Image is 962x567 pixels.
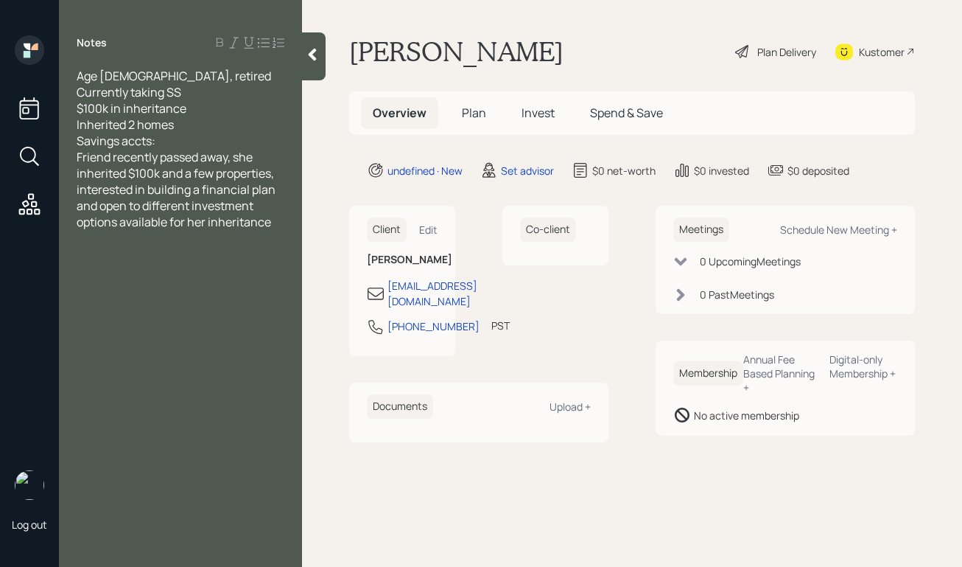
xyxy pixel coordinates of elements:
[77,35,107,50] label: Notes
[592,163,656,178] div: $0 net-worth
[829,352,897,380] div: Digital-only Membership +
[462,105,486,121] span: Plan
[520,218,576,242] h6: Co-client
[700,254,801,269] div: 0 Upcoming Meeting s
[501,163,554,178] div: Set advisor
[367,394,433,419] h6: Documents
[373,105,426,121] span: Overview
[673,361,743,386] h6: Membership
[694,408,799,423] div: No active membership
[491,318,510,333] div: PST
[780,223,897,237] div: Schedule New Meeting +
[787,163,849,178] div: $0 deposited
[757,44,816,60] div: Plan Delivery
[367,218,407,242] h6: Client
[387,163,463,178] div: undefined · New
[387,319,480,334] div: [PHONE_NUMBER]
[77,149,278,230] span: Friend recently passed away, she inherited $100k and a few properties, interested in building a f...
[590,105,663,121] span: Spend & Save
[859,44,905,60] div: Kustomer
[12,518,47,532] div: Log out
[550,400,591,414] div: Upload +
[367,254,438,266] h6: [PERSON_NAME]
[700,287,774,302] div: 0 Past Meeting s
[694,163,749,178] div: $0 invested
[349,35,563,68] h1: [PERSON_NAME]
[673,218,729,242] h6: Meetings
[419,223,438,237] div: Edit
[387,278,477,309] div: [EMAIL_ADDRESS][DOMAIN_NAME]
[15,470,44,500] img: robby-grisanti-headshot.png
[743,352,818,394] div: Annual Fee Based Planning +
[522,105,555,121] span: Invest
[77,68,271,149] span: Age [DEMOGRAPHIC_DATA], retired Currently taking SS $100k in inheritance Inherited 2 homes Saving...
